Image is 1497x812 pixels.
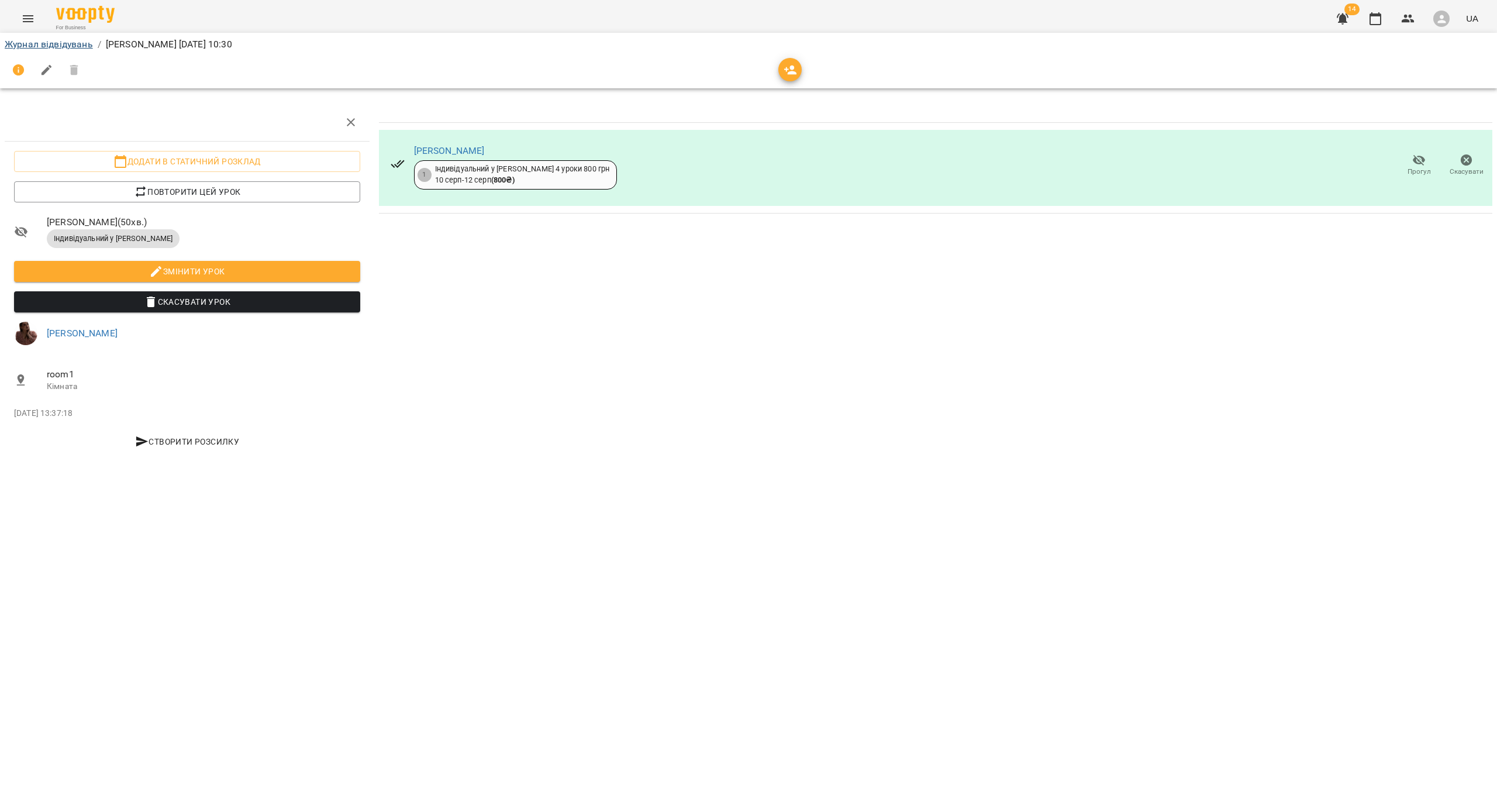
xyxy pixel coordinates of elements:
span: Повторити цей урок [23,185,351,199]
button: Скасувати [1443,149,1490,182]
button: Додати в статичний розклад [14,151,360,172]
span: Індивідуальний у [PERSON_NAME] [47,233,180,244]
a: [PERSON_NAME] [47,328,118,339]
button: Створити розсилку [14,431,360,452]
button: UA [1461,8,1483,29]
span: Скасувати Урок [23,295,351,309]
button: Прогул [1395,149,1443,182]
p: [PERSON_NAME] [DATE] 10:30 [106,37,232,51]
span: Скасувати [1450,167,1484,177]
p: Кімната [47,381,360,393]
li: / [98,37,101,51]
span: UA [1466,12,1478,25]
nav: breadcrumb [5,37,1492,51]
a: Журнал відвідувань [5,39,93,50]
button: Змінити урок [14,261,360,282]
b: ( 800 ₴ ) [491,176,515,184]
button: Скасувати Урок [14,291,360,312]
div: 1 [418,168,432,182]
span: 14 [1344,4,1360,15]
span: room1 [47,367,360,381]
span: Додати в статичний розклад [23,154,351,168]
img: 3c9324ac2b6f4726937e6d6256b13e9c.jpeg [14,322,37,345]
span: Змінити урок [23,264,351,278]
p: [DATE] 13:37:18 [14,408,360,419]
div: Індивідуальний у [PERSON_NAME] 4 уроки 800 грн 10 серп - 12 серп [435,164,610,185]
span: Створити розсилку [19,435,356,449]
span: [PERSON_NAME] ( 50 хв. ) [47,215,360,229]
span: Прогул [1408,167,1431,177]
a: [PERSON_NAME] [414,145,485,156]
button: Повторити цей урок [14,181,360,202]
button: Menu [14,5,42,33]
img: Voopty Logo [56,6,115,23]
span: For Business [56,24,115,32]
